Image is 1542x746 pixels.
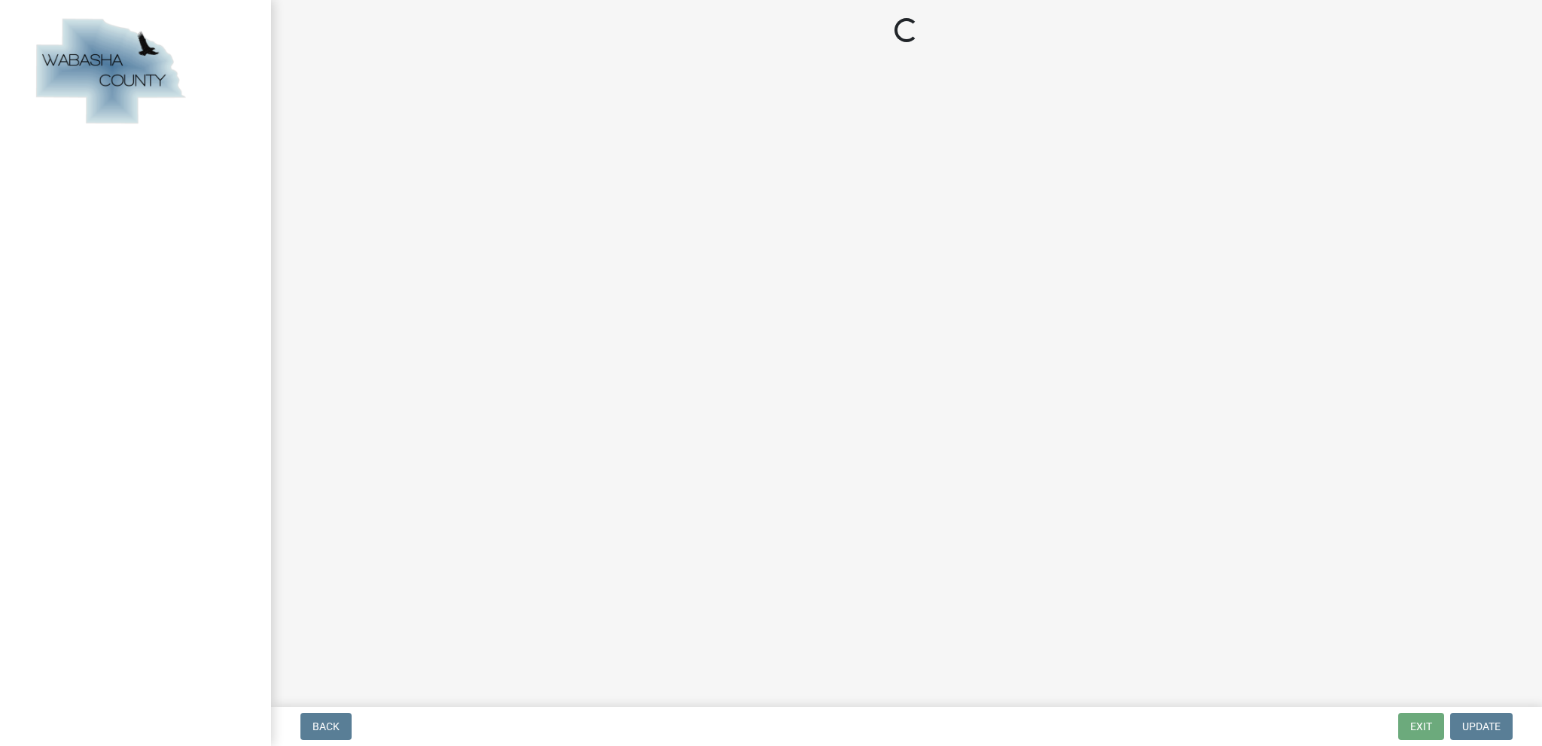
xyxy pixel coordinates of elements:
img: Wabasha County, Minnesota [30,16,190,129]
button: Exit [1398,713,1444,740]
button: Back [300,713,352,740]
span: Update [1462,720,1501,732]
span: Back [312,720,340,732]
button: Update [1450,713,1513,740]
